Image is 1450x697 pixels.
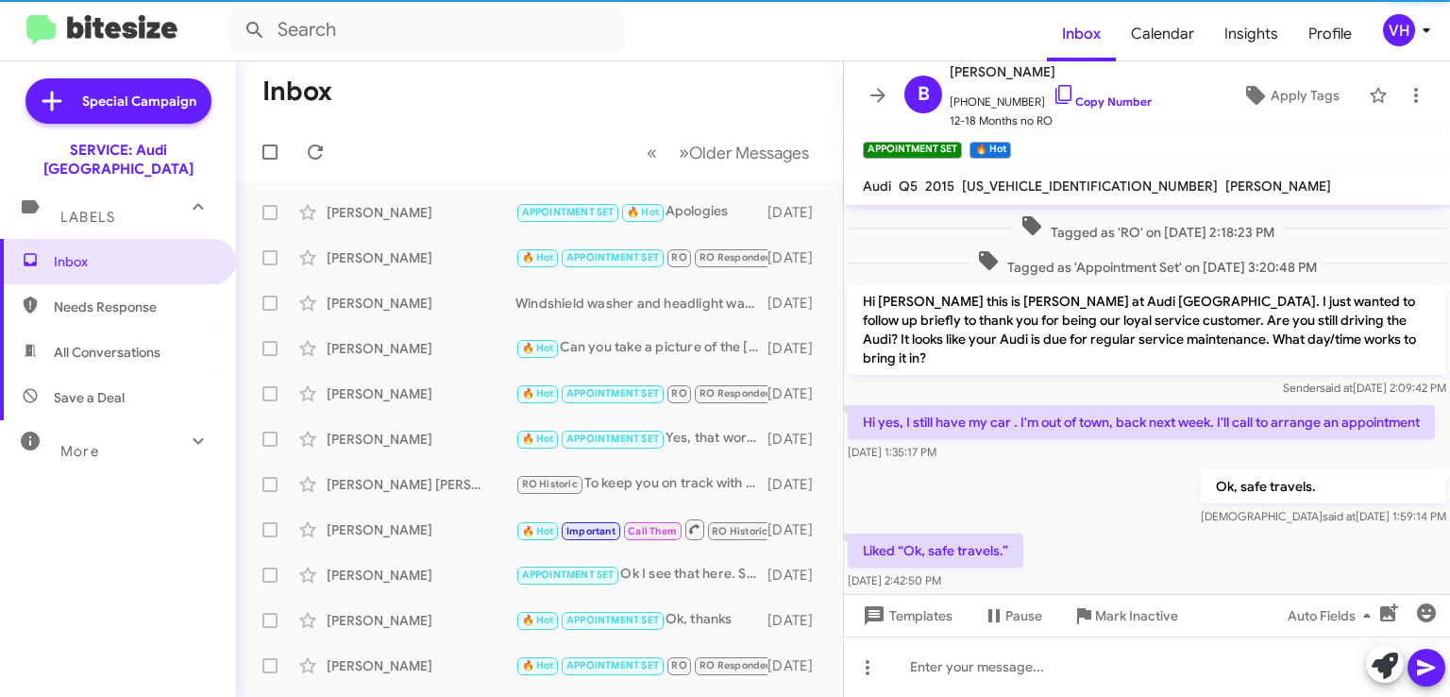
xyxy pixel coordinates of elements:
a: Insights [1209,7,1293,61]
div: To keep you on track with regular service maintenance on your vehicle, we recommend from 1 year o... [515,473,767,495]
div: Yes, that works! See you [DATE] 8:30AM. [515,428,767,450]
span: Auto Fields [1288,599,1378,633]
span: Older Messages [689,143,809,163]
span: RO Responded [700,659,772,671]
div: Ok, thanks [515,609,767,631]
div: [DATE] [767,520,828,539]
div: Windshield washer and headlight washing system - Add fluid if necessary; Check adjustment and fun... [515,294,767,313]
p: Hi yes, I still have my car . I'm out of town, back next week. I'll call to arrange an appointment [848,405,1435,439]
span: [US_VEHICLE_IDENTIFICATION_NUMBER] [962,178,1218,195]
div: [PERSON_NAME] [327,566,515,585]
span: Call Them [628,525,677,537]
p: Ok, safe travels. [1201,469,1446,503]
div: [DATE] [767,566,828,585]
div: [PERSON_NAME] [327,294,515,313]
button: Mark Inactive [1057,599,1193,633]
span: [DATE] 2:42:50 PM [848,573,941,587]
span: 🔥 Hot [522,659,554,671]
span: Tagged as 'Appointment Set' on [DATE] 3:20:48 PM [969,249,1324,277]
div: [PERSON_NAME] [327,248,515,267]
span: Pause [1005,599,1042,633]
span: Important [566,525,615,537]
span: APPOINTMENT SET [566,659,659,671]
div: VH [1383,14,1415,46]
small: APPOINTMENT SET [863,142,962,159]
nav: Page navigation example [636,133,820,172]
span: Needs Response [54,297,214,316]
span: 2015 [925,178,954,195]
span: APPOINTMENT SET [522,206,615,218]
span: RO [671,387,686,399]
span: Save a Deal [54,388,125,407]
span: 🔥 Hot [522,251,554,263]
a: Calendar [1116,7,1209,61]
button: Apply Tags [1221,78,1359,112]
span: [PERSON_NAME] [1225,178,1331,195]
div: [PERSON_NAME] [327,656,515,675]
span: Inbox [54,252,214,271]
div: [PERSON_NAME] [327,339,515,358]
div: Can you take a picture of the [MEDICAL_DATA] check results so we know how to proceed? [515,337,767,359]
a: Copy Number [1053,94,1152,109]
div: [PERSON_NAME] [327,203,515,222]
a: Special Campaign [25,78,211,124]
div: [DATE] [767,475,828,494]
span: APPOINTMENT SET [566,251,659,263]
div: [PERSON_NAME] [327,384,515,403]
div: Ok I see that here. Sorry, this was an automated message. See you [DATE]! [515,564,767,586]
span: 🔥 Hot [522,387,554,399]
div: [PERSON_NAME] [327,520,515,539]
div: Just a friendly reminder that your annual service is due soon. Your last service was on [DATE]. I... [515,518,767,541]
div: [DATE] [767,384,828,403]
div: [DATE] [767,611,828,630]
span: RO [671,251,686,263]
span: 🔥 Hot [627,206,659,218]
button: Pause [968,599,1057,633]
input: Search [228,8,625,53]
span: Templates [859,599,953,633]
span: B [918,79,930,110]
span: said at [1323,509,1356,523]
div: Inbound Call [515,382,767,404]
div: [DATE] [767,656,828,675]
a: Inbox [1047,7,1116,61]
span: APPOINTMENT SET [566,614,659,626]
span: All Conversations [54,343,160,362]
span: [DATE] 1:35:17 PM [848,445,936,459]
span: Labels [60,209,115,226]
div: Apologies [515,201,767,223]
span: 🔥 Hot [522,342,554,354]
span: APPOINTMENT SET [566,433,659,445]
h1: Inbox [262,76,332,107]
a: Profile [1293,7,1367,61]
small: 🔥 Hot [969,142,1010,159]
div: [DATE] [767,339,828,358]
span: RO Historic [712,525,767,537]
p: Liked “Ok, safe travels.” [848,534,1023,568]
span: [PHONE_NUMBER] [950,83,1152,111]
span: Sender [DATE] 2:09:42 PM [1283,381,1446,395]
span: APPOINTMENT SET [566,387,659,399]
div: Coming now [515,246,767,268]
div: [DATE] [767,203,828,222]
span: [DEMOGRAPHIC_DATA] [DATE] 1:59:14 PM [1201,509,1446,523]
span: Q5 [899,178,918,195]
button: Next [667,133,820,172]
span: 🔥 Hot [522,525,554,537]
span: RO Responded [700,387,772,399]
span: said at [1320,381,1353,395]
div: [PERSON_NAME] [327,611,515,630]
button: VH [1367,14,1429,46]
span: [PERSON_NAME] [950,60,1152,83]
div: [DATE] [767,248,828,267]
span: APPOINTMENT SET [522,569,615,581]
div: [PERSON_NAME] [327,430,515,449]
span: 12-18 Months no RO [950,111,1152,130]
span: RO [671,659,686,671]
button: Auto Fields [1273,599,1393,633]
button: Templates [844,599,968,633]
